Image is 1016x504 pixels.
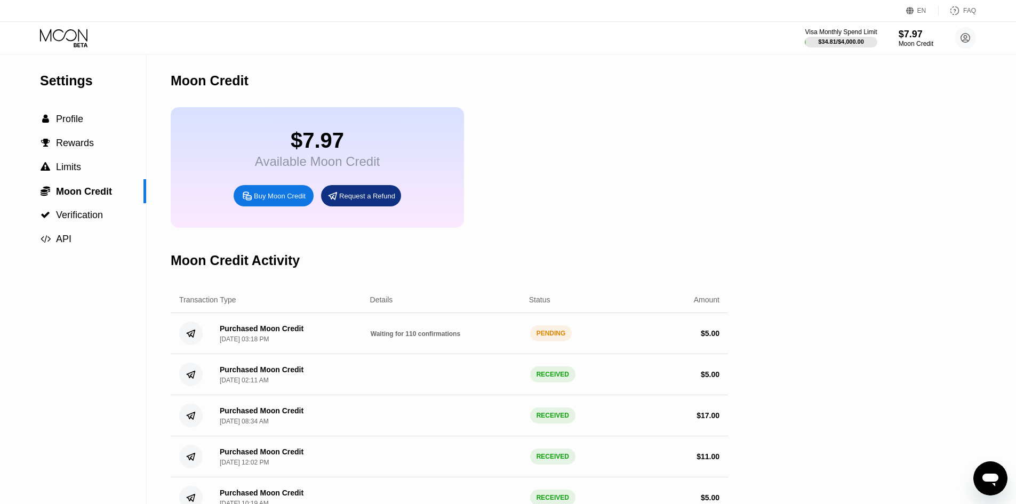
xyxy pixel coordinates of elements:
div: Moon Credit [171,73,249,89]
div: Moon Credit Activity [171,253,300,268]
span: Profile [56,114,83,124]
div: $7.97 [899,29,933,40]
span: Rewards [56,138,94,148]
div: Purchased Moon Credit [220,406,303,415]
div: $ 5.00 [701,370,719,379]
div: Settings [40,73,146,89]
div:  [40,138,51,148]
div: EN [917,7,926,14]
div: RECEIVED [530,366,575,382]
div: Moon Credit [899,40,933,47]
div:  [40,114,51,124]
span: API [56,234,71,244]
div: PENDING [530,325,572,341]
div: [DATE] 02:11 AM [220,377,269,384]
div: $ 11.00 [697,452,719,461]
span:  [42,114,49,124]
span:  [41,186,50,196]
div: Purchased Moon Credit [220,447,303,456]
div: RECEIVED [530,407,575,423]
span: Limits [56,162,81,172]
iframe: Button to launch messaging window [973,461,1007,495]
span:  [41,138,50,148]
div: EN [906,5,939,16]
div: [DATE] 08:34 AM [220,418,269,425]
div: Visa Monthly Spend Limit [805,28,877,36]
div:  [40,186,51,196]
span:  [41,234,51,244]
div: Amount [694,295,719,304]
span: Waiting for 110 confirmations [371,330,460,338]
div: Available Moon Credit [255,154,380,169]
div: $34.81 / $4,000.00 [818,38,864,45]
div: Visa Monthly Spend Limit$34.81/$4,000.00 [805,28,877,47]
div: Buy Moon Credit [254,191,306,201]
div: Buy Moon Credit [234,185,314,206]
div: Request a Refund [321,185,401,206]
div: $ 5.00 [701,329,719,338]
div: $ 17.00 [697,411,719,420]
div: RECEIVED [530,449,575,465]
div: Purchased Moon Credit [220,489,303,497]
div: $7.97 [255,129,380,153]
div: [DATE] 03:18 PM [220,335,269,343]
div: Purchased Moon Credit [220,365,303,374]
div: FAQ [939,5,976,16]
div: Purchased Moon Credit [220,324,303,333]
div: Status [529,295,550,304]
span:  [41,210,50,220]
div: $7.97Moon Credit [899,29,933,47]
span: Moon Credit [56,186,112,197]
div:  [40,162,51,172]
div: Transaction Type [179,295,236,304]
div:  [40,210,51,220]
div: [DATE] 12:02 PM [220,459,269,466]
div: Request a Refund [339,191,395,201]
div: FAQ [963,7,976,14]
div: $ 5.00 [701,493,719,502]
span: Verification [56,210,103,220]
span:  [41,162,50,172]
div:  [40,234,51,244]
div: Details [370,295,393,304]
